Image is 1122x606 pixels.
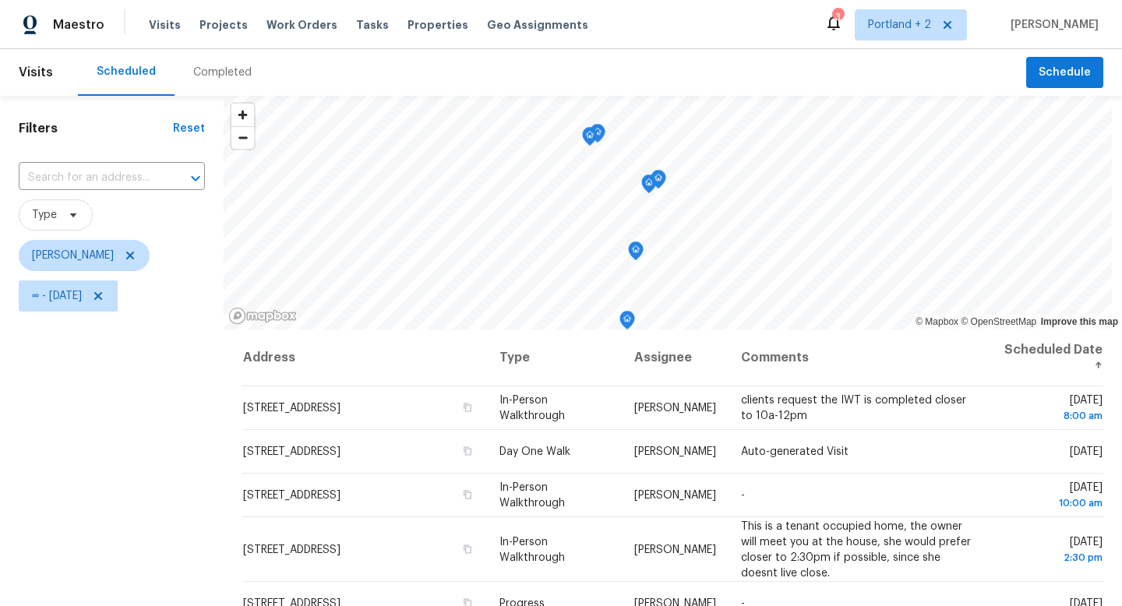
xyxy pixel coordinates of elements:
[242,329,487,386] th: Address
[231,104,254,126] button: Zoom in
[986,329,1103,386] th: Scheduled Date ↑
[1039,63,1091,83] span: Schedule
[741,520,971,578] span: This is a tenant occupied home, the owner will meet you at the house, she would prefer closer to ...
[622,329,729,386] th: Assignee
[173,121,205,136] div: Reset
[224,96,1112,329] canvas: Map
[460,400,475,414] button: Copy Address
[53,17,104,33] span: Maestro
[641,174,657,199] div: Map marker
[1004,17,1099,33] span: [PERSON_NAME]
[590,124,605,148] div: Map marker
[499,446,570,457] span: Day One Walk
[999,495,1103,511] div: 10:00 am
[582,127,598,151] div: Map marker
[729,329,986,386] th: Comments
[1041,316,1118,327] a: Improve this map
[19,121,173,136] h1: Filters
[266,17,337,33] span: Work Orders
[460,541,475,555] button: Copy Address
[231,127,254,149] span: Zoom out
[999,482,1103,511] span: [DATE]
[408,17,468,33] span: Properties
[999,395,1103,424] span: [DATE]
[499,482,565,509] span: In-Person Walkthrough
[499,536,565,562] span: In-Person Walkthrough
[741,395,966,421] span: clients request the IWT is completed closer to 10a-12pm
[243,446,340,457] span: [STREET_ADDRESS]
[741,490,745,501] span: -
[832,9,843,25] div: 3
[634,446,716,457] span: [PERSON_NAME]
[243,544,340,555] span: [STREET_ADDRESS]
[961,316,1036,327] a: OpenStreetMap
[243,490,340,501] span: [STREET_ADDRESS]
[231,126,254,149] button: Zoom out
[999,549,1103,565] div: 2:30 pm
[916,316,958,327] a: Mapbox
[619,311,635,335] div: Map marker
[199,17,248,33] span: Projects
[19,166,161,190] input: Search for an address...
[19,55,53,90] span: Visits
[487,329,622,386] th: Type
[356,19,389,30] span: Tasks
[32,207,57,223] span: Type
[228,307,297,325] a: Mapbox homepage
[868,17,931,33] span: Portland + 2
[628,241,644,266] div: Map marker
[999,536,1103,565] span: [DATE]
[651,170,666,194] div: Map marker
[487,17,588,33] span: Geo Assignments
[499,395,565,421] span: In-Person Walkthrough
[634,544,716,555] span: [PERSON_NAME]
[1026,57,1103,89] button: Schedule
[32,248,114,263] span: [PERSON_NAME]
[460,444,475,458] button: Copy Address
[185,167,206,189] button: Open
[97,64,156,79] div: Scheduled
[32,288,82,304] span: ∞ - [DATE]
[634,490,716,501] span: [PERSON_NAME]
[193,65,252,80] div: Completed
[634,403,716,414] span: [PERSON_NAME]
[149,17,181,33] span: Visits
[741,446,849,457] span: Auto-generated Visit
[1070,446,1103,457] span: [DATE]
[243,403,340,414] span: [STREET_ADDRESS]
[999,408,1103,424] div: 8:00 am
[460,488,475,502] button: Copy Address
